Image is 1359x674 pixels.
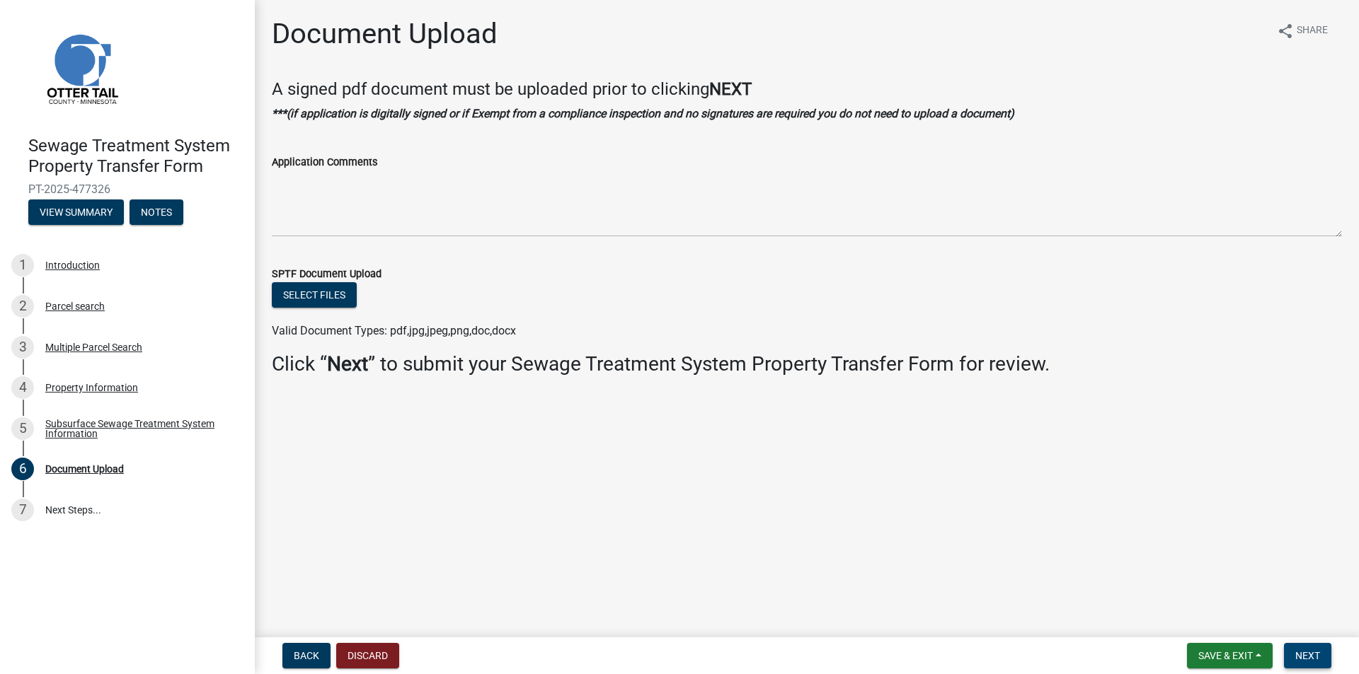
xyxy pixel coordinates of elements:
[282,643,331,668] button: Back
[45,260,100,270] div: Introduction
[272,17,498,51] h1: Document Upload
[11,376,34,399] div: 4
[45,342,142,352] div: Multiple Parcel Search
[709,79,752,99] strong: NEXT
[45,419,232,438] div: Subsurface Sewage Treatment System Information
[272,158,377,168] label: Application Comments
[1187,643,1273,668] button: Save & Exit
[272,269,382,279] label: SPTF Document Upload
[1284,643,1331,668] button: Next
[1297,23,1328,40] span: Share
[28,15,134,121] img: Otter Tail County, Minnesota
[11,417,34,440] div: 5
[272,352,1342,376] h3: Click “ ” to submit your Sewage Treatment System Property Transfer Form for review.
[28,207,124,219] wm-modal-confirm: Summary
[11,336,34,359] div: 3
[28,182,226,196] span: PT-2025-477326
[1266,17,1339,45] button: shareShare
[1198,650,1253,661] span: Save & Exit
[28,199,124,225] button: View Summary
[11,254,34,277] div: 1
[336,643,399,668] button: Discard
[272,282,357,308] button: Select files
[28,136,243,177] h4: Sewage Treatment System Property Transfer Form
[11,499,34,521] div: 7
[327,352,368,376] strong: Next
[45,383,138,393] div: Property Information
[1295,650,1320,661] span: Next
[45,464,124,474] div: Document Upload
[11,295,34,318] div: 2
[11,458,34,480] div: 6
[272,107,1014,120] strong: ***(if application is digitally signed or if Exempt from a compliance inspection and no signature...
[130,199,183,225] button: Notes
[272,79,1342,100] h4: A signed pdf document must be uploaded prior to clicking
[130,207,183,219] wm-modal-confirm: Notes
[294,650,319,661] span: Back
[45,301,105,311] div: Parcel search
[272,324,516,337] span: Valid Document Types: pdf,jpg,jpeg,png,doc,docx
[1277,23,1294,40] i: share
